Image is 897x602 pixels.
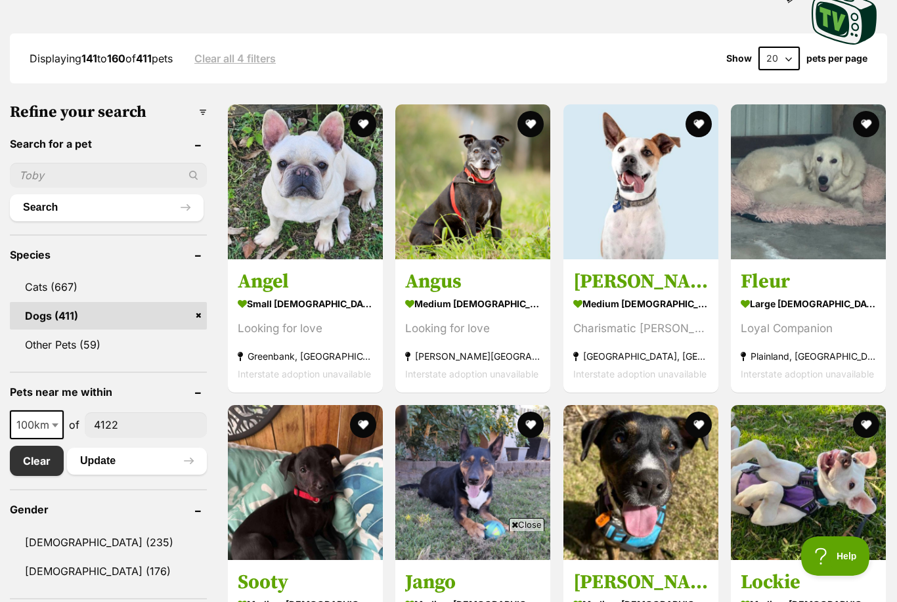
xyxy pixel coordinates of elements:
header: Species [10,249,207,261]
input: Toby [10,163,207,188]
a: Clear [10,446,64,476]
a: [PERSON_NAME] medium [DEMOGRAPHIC_DATA] Dog Charismatic [PERSON_NAME] [GEOGRAPHIC_DATA], [GEOGRAP... [563,259,718,393]
strong: small [DEMOGRAPHIC_DATA] Dog [238,294,373,313]
a: [DEMOGRAPHIC_DATA] (235) [10,528,207,556]
button: favourite [350,111,376,137]
span: Interstate adoption unavailable [573,368,707,379]
div: Charismatic [PERSON_NAME] [573,320,709,337]
a: [DEMOGRAPHIC_DATA] (176) [10,557,207,585]
a: Other Pets (59) [10,331,207,358]
span: 100km [10,410,64,439]
button: favourite [518,111,544,137]
strong: Greenbank, [GEOGRAPHIC_DATA] [238,347,373,365]
span: Interstate adoption unavailable [238,368,371,379]
strong: Plainland, [GEOGRAPHIC_DATA] [741,347,876,365]
h3: [PERSON_NAME] [573,570,709,595]
a: Angel small [DEMOGRAPHIC_DATA] Dog Looking for love Greenbank, [GEOGRAPHIC_DATA] Interstate adopt... [228,259,383,393]
h3: Fleur [741,269,876,294]
iframe: Advertisement [209,536,688,595]
a: Clear all 4 filters [194,53,276,64]
strong: 160 [107,52,125,65]
a: Dogs (411) [10,302,207,330]
input: postcode [85,412,207,437]
a: Fleur large [DEMOGRAPHIC_DATA] Dog Loyal Companion Plainland, [GEOGRAPHIC_DATA] Interstate adopti... [731,259,886,393]
h3: Angel [238,269,373,294]
span: Close [509,518,544,531]
button: favourite [518,412,544,438]
button: favourite [350,412,376,438]
div: Looking for love [238,320,373,337]
div: Loyal Companion [741,320,876,337]
header: Pets near me within [10,386,207,398]
img: Fleur - Maremma Sheepdog [731,104,886,259]
button: favourite [853,412,879,438]
img: Sooty - Bull Arab Dog [228,405,383,560]
button: favourite [686,412,712,438]
strong: medium [DEMOGRAPHIC_DATA] Dog [405,294,540,313]
div: Looking for love [405,320,540,337]
strong: [PERSON_NAME][GEOGRAPHIC_DATA], [GEOGRAPHIC_DATA] [405,347,540,365]
a: Angus medium [DEMOGRAPHIC_DATA] Dog Looking for love [PERSON_NAME][GEOGRAPHIC_DATA], [GEOGRAPHIC_... [395,259,550,393]
span: Interstate adoption unavailable [741,368,874,379]
span: of [69,417,79,433]
h3: Lockie [741,570,876,595]
h3: [PERSON_NAME] [573,269,709,294]
button: Search [10,194,204,221]
strong: 141 [81,52,97,65]
span: Displaying to of pets [30,52,173,65]
strong: large [DEMOGRAPHIC_DATA] Dog [741,294,876,313]
img: Myles - Staffordshire Bull Terrier Dog [563,405,718,560]
button: favourite [686,111,712,137]
img: Angel - French Bulldog [228,104,383,259]
button: favourite [853,111,879,137]
img: Angus - American Staffy Dog [395,104,550,259]
span: Interstate adoption unavailable [405,368,538,379]
a: Cats (667) [10,273,207,301]
iframe: Help Scout Beacon - Open [801,536,871,576]
button: Update [67,448,207,474]
strong: medium [DEMOGRAPHIC_DATA] Dog [573,294,709,313]
h3: Refine your search [10,103,207,121]
span: 100km [11,416,62,434]
strong: [GEOGRAPHIC_DATA], [GEOGRAPHIC_DATA] [573,347,709,365]
label: pets per page [806,53,867,64]
img: Lockie - Australian Kelpie Dog [731,405,886,560]
span: Show [726,53,752,64]
img: Carlos - Australian Cattle Dog x Australian Kelpie Dog [563,104,718,259]
strong: 411 [136,52,152,65]
img: Jango - Australian Kelpie Dog [395,405,550,560]
header: Search for a pet [10,138,207,150]
h3: Angus [405,269,540,294]
header: Gender [10,504,207,515]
